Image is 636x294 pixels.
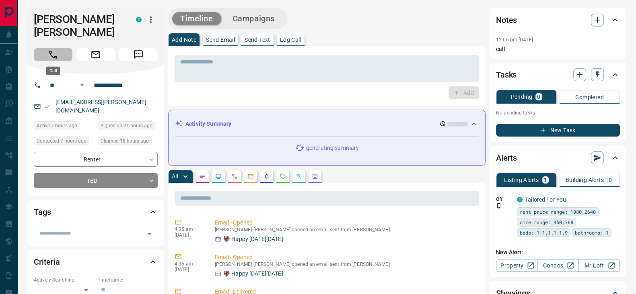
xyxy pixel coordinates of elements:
p: generating summary [306,144,359,152]
p: Timeframe: [98,276,158,284]
div: Tags [34,202,158,222]
div: Call [46,67,60,75]
p: [DATE] [175,232,203,238]
span: Email [76,48,115,61]
div: TBD [34,173,158,188]
p: Log Call [280,37,301,43]
svg: Opportunities [296,173,302,180]
p: [PERSON_NAME] [PERSON_NAME] opened an email sent from [PERSON_NAME] [215,227,476,233]
span: bathrooms: 1 [575,229,609,237]
span: Signed up 21 hours ago [101,122,152,130]
h2: Criteria [34,255,60,268]
h2: Alerts [496,151,517,164]
span: Contacted 7 hours ago [37,137,86,145]
div: Activity Summary [175,116,479,131]
p: Pending [510,94,532,100]
p: Actively Searching: [34,276,94,284]
a: Condos [537,259,578,272]
a: Tailored For You [525,196,566,203]
p: Building Alerts [566,177,604,183]
button: Open [77,80,87,90]
span: size range: 450,768 [520,218,573,226]
p: Email - Opened [215,253,476,261]
p: Activity Summary [185,120,231,128]
svg: Requests [280,173,286,180]
p: 0 [609,177,612,183]
svg: Agent Actions [312,173,318,180]
button: Timeline [172,12,221,25]
button: New Task [496,124,620,137]
svg: Calls [231,173,238,180]
p: Add Note [172,37,196,43]
p: [DATE] [175,267,203,272]
span: rent price range: 1980,2640 [520,208,596,216]
p: 4:35 am [175,227,203,232]
span: Call [34,48,72,61]
p: New Alert: [496,248,620,257]
h2: Tags [34,206,51,218]
p: 4:35 am [175,261,203,267]
svg: Push Notification Only [496,203,502,208]
div: Mon Oct 13 2025 [98,137,158,148]
p: Send Email [206,37,235,43]
div: Renter [34,152,158,167]
p: 🦃 Happy [DATE][DATE] [223,269,283,278]
div: condos.ca [517,197,523,202]
p: 🦃 Happy [DATE][DATE] [223,235,283,243]
div: Mon Oct 13 2025 [34,121,94,133]
span: Active 7 hours ago [37,122,77,130]
div: Alerts [496,148,620,167]
h1: [PERSON_NAME] [PERSON_NAME] [34,13,124,39]
button: Campaigns [224,12,283,25]
svg: Listing Alerts [263,173,270,180]
p: Send Text [245,37,270,43]
a: Mr.Loft [578,259,620,272]
p: Off [496,196,512,203]
div: Tasks [496,65,620,84]
a: Property [496,259,537,272]
div: condos.ca [136,17,142,22]
button: Open [144,228,155,239]
span: beds: 1-1,1.1-1.9 [520,229,568,237]
a: [EMAIL_ADDRESS][PERSON_NAME][DOMAIN_NAME] [56,99,146,114]
p: [PERSON_NAME] [PERSON_NAME] opened an email sent from [PERSON_NAME] [215,261,476,267]
svg: Notes [199,173,206,180]
h2: Notes [496,14,517,27]
div: Mon Oct 13 2025 [34,137,94,148]
p: call [496,45,620,53]
h2: Tasks [496,68,517,81]
svg: Email Verified [44,104,50,109]
p: 1 [544,177,547,183]
span: Claimed 18 hours ago [101,137,149,145]
div: Criteria [34,252,158,272]
svg: Lead Browsing Activity [215,173,222,180]
p: 12:06 pm [DATE] [496,37,533,43]
p: Email - Opened [215,218,476,227]
span: Message [119,48,158,61]
p: Listing Alerts [504,177,539,183]
p: Completed [575,94,604,100]
p: All [172,174,178,179]
svg: Emails [247,173,254,180]
div: Mon Oct 13 2025 [98,121,158,133]
p: No pending tasks [496,107,620,119]
p: 0 [537,94,540,100]
div: Notes [496,10,620,30]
